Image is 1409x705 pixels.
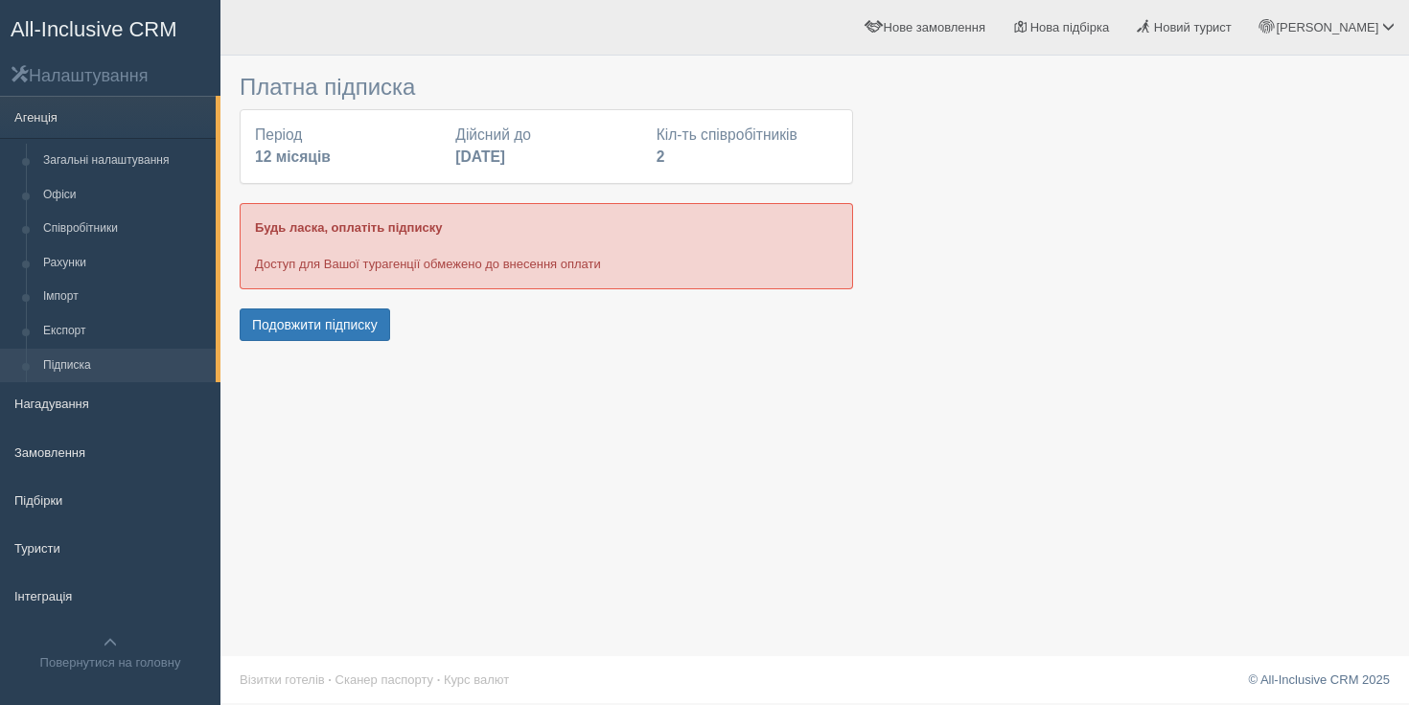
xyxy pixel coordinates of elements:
a: Підписка [35,349,216,383]
a: Сканер паспорту [335,672,433,687]
a: Співробітники [35,212,216,246]
span: Нове замовлення [884,20,985,34]
span: All-Inclusive CRM [11,17,177,41]
span: [PERSON_NAME] [1276,20,1378,34]
a: Експорт [35,314,216,349]
div: Кіл-ть співробітників [647,125,847,169]
a: Курс валют [444,672,509,687]
span: · [328,672,332,687]
a: Загальні налаштування [35,144,216,178]
b: Будь ласка, оплатіть підписку [255,220,442,235]
span: Нова підбірка [1030,20,1110,34]
button: Подовжити підписку [240,308,390,341]
div: Доступ для Вашої турагенції обмежено до внесення оплати [240,203,853,288]
a: Офіси [35,178,216,213]
a: All-Inclusive CRM [1,1,219,54]
b: 2 [657,148,665,165]
h3: Платна підписка [240,75,853,100]
a: Візитки готелів [240,672,325,687]
span: · [437,672,441,687]
b: 12 місяців [255,148,331,165]
a: © All-Inclusive CRM 2025 [1248,672,1390,687]
a: Імпорт [35,280,216,314]
a: Рахунки [35,246,216,281]
b: [DATE] [455,148,505,165]
span: Новий турист [1154,20,1232,34]
div: Період [245,125,446,169]
div: Дійсний до [446,125,646,169]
